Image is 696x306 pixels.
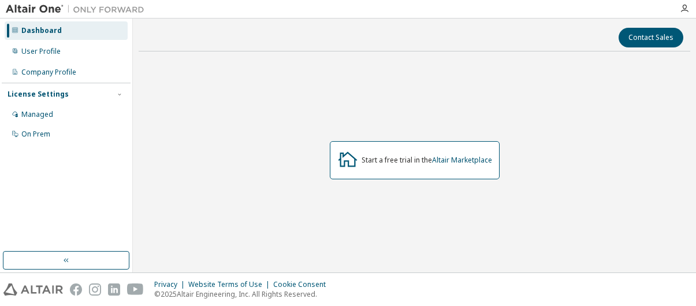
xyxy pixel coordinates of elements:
div: User Profile [21,47,61,56]
img: facebook.svg [70,283,82,296]
div: Privacy [154,280,188,289]
div: License Settings [8,90,69,99]
p: © 2025 Altair Engineering, Inc. All Rights Reserved. [154,289,333,299]
div: Company Profile [21,68,76,77]
div: Start a free trial in the [362,156,492,165]
img: altair_logo.svg [3,283,63,296]
div: Cookie Consent [273,280,333,289]
div: Website Terms of Use [188,280,273,289]
div: Managed [21,110,53,119]
img: Altair One [6,3,150,15]
a: Altair Marketplace [432,155,492,165]
div: Dashboard [21,26,62,35]
button: Contact Sales [619,28,683,47]
img: linkedin.svg [108,283,120,296]
img: instagram.svg [89,283,101,296]
div: On Prem [21,130,50,139]
img: youtube.svg [127,283,144,296]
